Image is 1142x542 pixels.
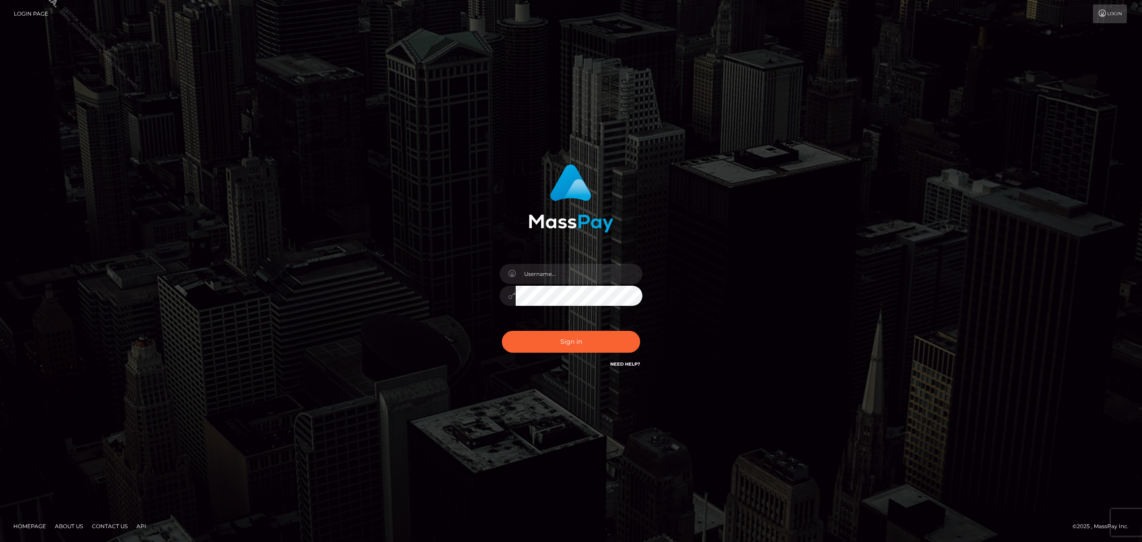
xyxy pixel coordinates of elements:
[610,361,640,367] a: Need Help?
[88,519,131,533] a: Contact Us
[529,164,613,233] img: MassPay Login
[51,519,87,533] a: About Us
[133,519,150,533] a: API
[14,4,48,23] a: Login Page
[502,331,640,353] button: Sign in
[1093,4,1127,23] a: Login
[516,264,642,284] input: Username...
[10,519,50,533] a: Homepage
[1072,521,1135,531] div: © 2025 , MassPay Inc.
